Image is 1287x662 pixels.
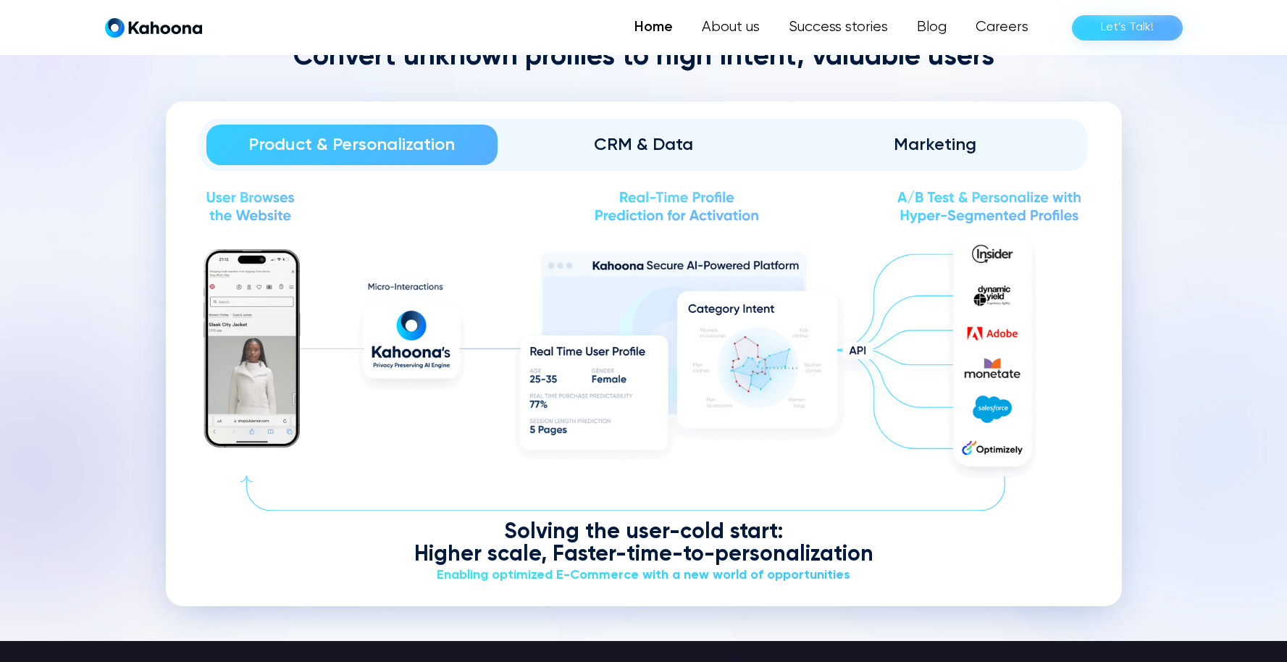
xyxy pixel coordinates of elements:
a: Blog [902,13,961,42]
div: Solving the user-cold start: Higher scale, Faster-time-to-personalization [201,521,1087,566]
a: Home [620,13,687,42]
a: About us [687,13,774,42]
div: Enabling optimized E-Commerce with a new world of opportunities [201,566,1087,585]
div: Product & Personalization [227,133,478,156]
a: Success stories [774,13,902,42]
a: Let’s Talk! [1072,15,1183,41]
a: Careers [961,13,1043,42]
a: home [105,17,202,38]
div: CRM & Data [518,133,769,156]
h2: Convert unknown profiles to high intent, valuable users [166,41,1122,75]
div: Marketing [810,133,1061,156]
div: Let’s Talk! [1101,16,1154,39]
